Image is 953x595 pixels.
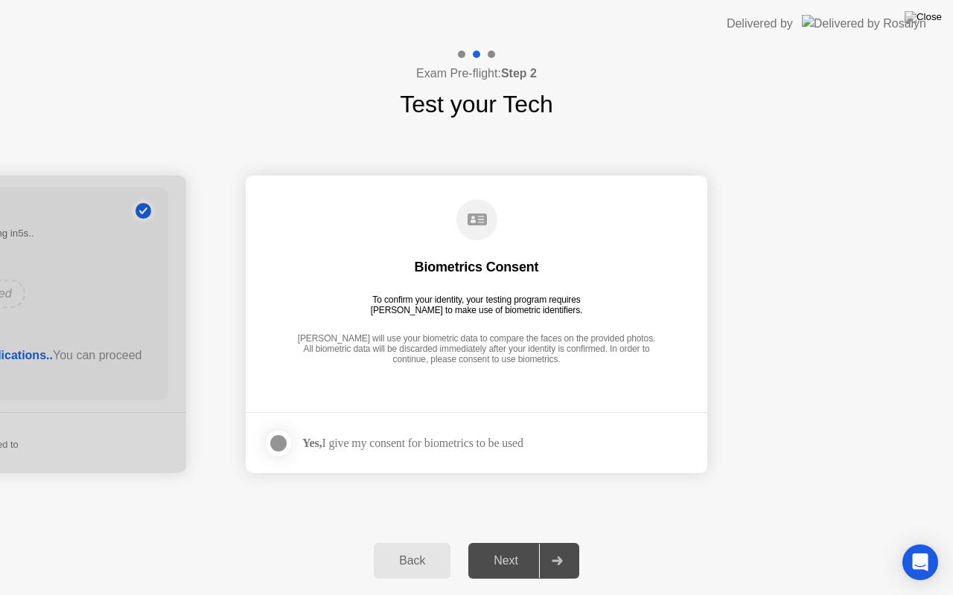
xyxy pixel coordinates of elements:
h4: Exam Pre-flight: [416,65,537,83]
div: [PERSON_NAME] will use your biometric data to compare the faces on the provided photos. All biome... [293,333,660,367]
h1: Test your Tech [400,86,553,122]
div: Next [473,554,539,567]
div: To confirm your identity, your testing program requires [PERSON_NAME] to make use of biometric id... [365,295,589,315]
div: I give my consent for biometrics to be used [302,436,523,450]
button: Back [374,543,450,579]
div: Biometrics Consent [415,258,539,276]
img: Delivered by Rosalyn [802,15,926,32]
div: Open Intercom Messenger [902,544,938,580]
div: Back [378,554,446,567]
b: Step 2 [501,67,537,80]
div: Delivered by [727,15,793,33]
button: Next [468,543,579,579]
img: Close [905,11,942,23]
strong: Yes, [302,437,322,449]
